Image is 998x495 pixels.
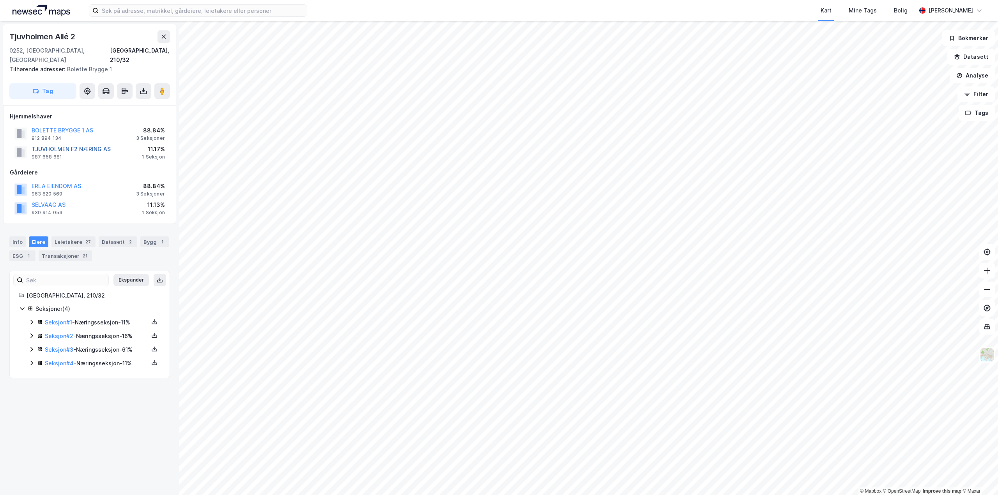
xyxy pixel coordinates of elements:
[45,318,149,327] div: - Næringsseksjon - 11%
[140,236,169,247] div: Bygg
[136,191,165,197] div: 3 Seksjoner
[126,238,134,246] div: 2
[32,210,62,216] div: 930 914 053
[45,345,149,354] div: - Næringsseksjon - 61%
[81,252,89,260] div: 21
[10,112,170,121] div: Hjemmelshaver
[142,200,165,210] div: 11.13%
[860,488,881,494] a: Mapbox
[110,46,170,65] div: [GEOGRAPHIC_DATA], 210/32
[45,319,72,326] a: Seksjon#1
[957,86,995,102] button: Filter
[23,274,108,286] input: Søk
[9,46,110,65] div: 0252, [GEOGRAPHIC_DATA], [GEOGRAPHIC_DATA]
[84,238,92,246] div: 27
[929,6,973,15] div: [PERSON_NAME]
[9,30,77,43] div: Tjuvholmen Allé 2
[9,236,26,247] div: Info
[32,154,62,160] div: 987 658 681
[9,66,67,72] span: Tilhørende adresser:
[142,144,165,154] div: 11.17%
[12,5,70,16] img: logo.a4113a55bc3d86da70a041830d287a7e.svg
[942,30,995,46] button: Bokmerker
[821,6,832,15] div: Kart
[158,238,166,246] div: 1
[980,347,994,362] img: Z
[959,105,995,121] button: Tags
[45,333,73,339] a: Seksjon#2
[142,210,165,216] div: 1 Seksjon
[45,359,149,368] div: - Næringsseksjon - 11%
[142,154,165,160] div: 1 Seksjon
[99,236,137,247] div: Datasett
[113,274,149,286] button: Ekspander
[32,191,62,197] div: 963 820 569
[35,304,160,314] div: Seksjoner ( 4 )
[959,458,998,495] iframe: Chat Widget
[29,236,48,247] div: Eiere
[947,49,995,65] button: Datasett
[136,135,165,141] div: 3 Seksjoner
[25,252,32,260] div: 1
[51,236,96,247] div: Leietakere
[849,6,877,15] div: Mine Tags
[10,168,170,177] div: Gårdeiere
[136,181,165,191] div: 88.84%
[45,331,149,341] div: - Næringsseksjon - 16%
[9,250,35,261] div: ESG
[883,488,921,494] a: OpenStreetMap
[27,291,160,300] div: [GEOGRAPHIC_DATA], 210/32
[9,65,164,74] div: Bolette Brygge 1
[32,135,62,141] div: 912 894 134
[45,360,74,366] a: Seksjon#4
[923,488,961,494] a: Improve this map
[39,250,92,261] div: Transaksjoner
[136,126,165,135] div: 88.84%
[894,6,908,15] div: Bolig
[99,5,307,16] input: Søk på adresse, matrikkel, gårdeiere, leietakere eller personer
[950,68,995,83] button: Analyse
[9,83,76,99] button: Tag
[45,346,73,353] a: Seksjon#3
[959,458,998,495] div: Kontrollprogram for chat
